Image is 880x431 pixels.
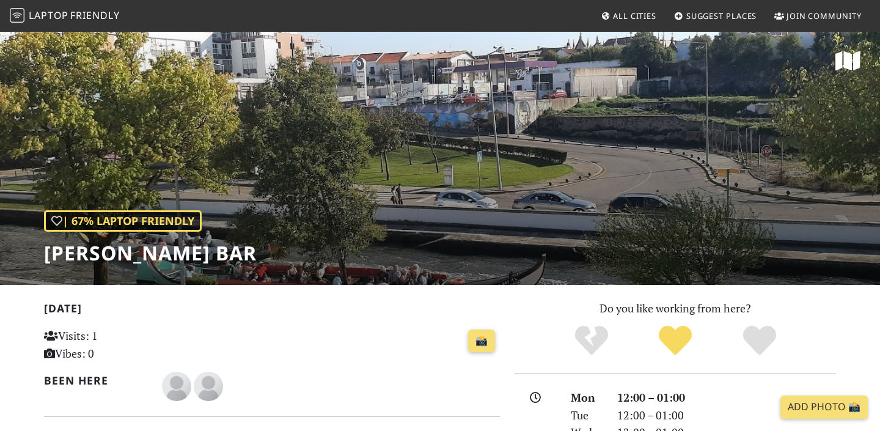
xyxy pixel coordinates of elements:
[549,324,634,358] div: No
[10,6,120,27] a: LaptopFriendly LaptopFriendly
[10,8,24,23] img: LaptopFriendly
[717,324,802,358] div: Definitely!
[610,389,843,407] div: 12:00 – 01:00
[44,374,147,387] h2: Been here
[563,389,610,407] div: Mon
[468,330,495,353] a: 📸
[162,378,194,392] span: António Gonçalves
[787,10,862,21] span: Join Community
[44,327,186,363] p: Visits: 1 Vibes: 0
[769,5,867,27] a: Join Community
[44,302,500,320] h2: [DATE]
[613,10,656,21] span: All Cities
[44,241,257,265] h1: [PERSON_NAME] Bar
[780,396,868,419] a: Add Photo 📸
[194,378,223,392] span: Rafael Castro
[610,407,843,424] div: 12:00 – 01:00
[70,9,119,22] span: Friendly
[44,210,202,232] div: | 67% Laptop Friendly
[686,10,757,21] span: Suggest Places
[194,372,223,401] img: blank-535327c66bd565773addf3077783bbfce4b00ec00e9fd257753287c682c7fa38.png
[669,5,762,27] a: Suggest Places
[596,5,661,27] a: All Cities
[563,407,610,424] div: Tue
[633,324,717,358] div: Yes
[515,300,836,317] p: Do you like working from here?
[29,9,68,22] span: Laptop
[162,372,191,401] img: blank-535327c66bd565773addf3077783bbfce4b00ec00e9fd257753287c682c7fa38.png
